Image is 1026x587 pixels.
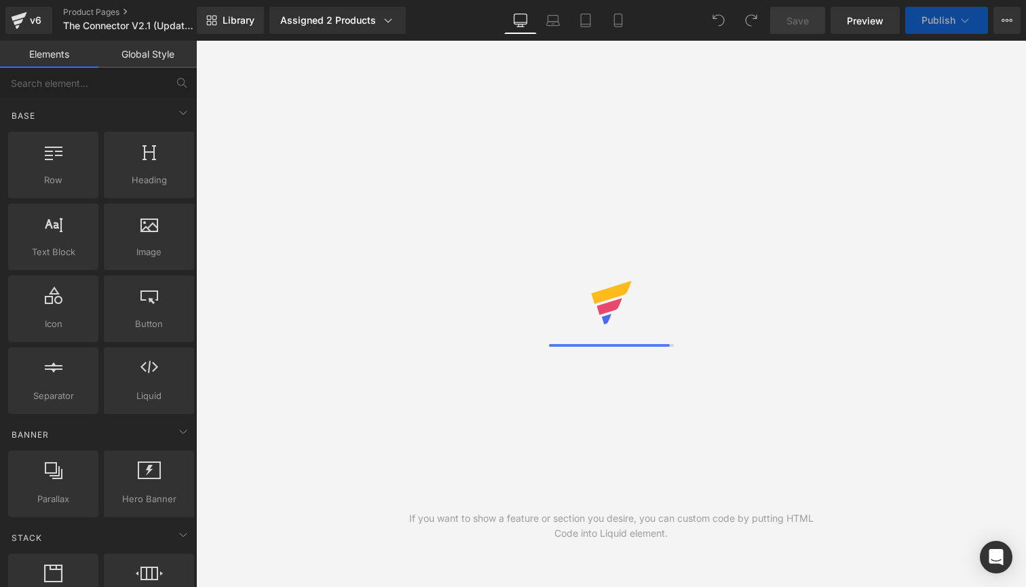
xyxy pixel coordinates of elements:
span: The Connector V2.1 (Updated Template) [63,20,193,31]
a: Laptop [537,7,569,34]
a: New Library [197,7,264,34]
span: Preview [847,14,883,28]
span: Library [223,14,254,26]
span: Icon [12,317,94,331]
span: Base [10,109,37,122]
span: Hero Banner [108,492,190,506]
span: Banner [10,428,50,441]
span: Save [786,14,809,28]
span: Text Block [12,245,94,259]
button: Publish [905,7,988,34]
span: Button [108,317,190,331]
span: Image [108,245,190,259]
a: Product Pages [63,7,219,18]
button: Undo [705,7,732,34]
span: Heading [108,173,190,187]
a: Preview [831,7,900,34]
div: If you want to show a feature or section you desire, you can custom code by putting HTML Code int... [404,511,819,541]
a: Mobile [602,7,634,34]
div: Open Intercom Messenger [980,541,1012,573]
span: Parallax [12,492,94,506]
span: Liquid [108,389,190,403]
span: Stack [10,531,43,544]
div: Assigned 2 Products [280,14,395,27]
span: Separator [12,389,94,403]
span: Publish [921,15,955,26]
button: Redo [738,7,765,34]
a: Desktop [504,7,537,34]
a: Tablet [569,7,602,34]
a: Global Style [98,41,197,68]
a: v6 [5,7,52,34]
div: v6 [27,12,44,29]
span: Row [12,173,94,187]
button: More [993,7,1021,34]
